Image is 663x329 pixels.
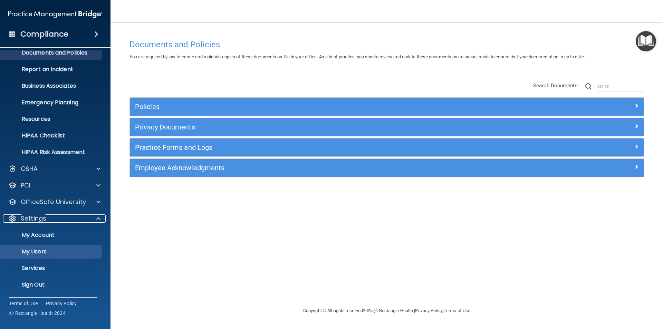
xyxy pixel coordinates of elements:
h5: Employee Acknowledgments [135,164,510,172]
iframe: Drift Widget Chat Controller [544,280,655,308]
p: PCI [21,181,30,190]
p: Business Associates [4,83,99,89]
span: Search Documents: [533,83,579,89]
a: OSHA [8,165,100,173]
img: PMB logo [8,7,102,21]
p: OfficeSafe University [21,198,86,206]
p: Services [4,265,99,272]
p: HIPAA Checklist [4,132,99,139]
a: PCI [8,181,100,190]
a: Practice Forms and Logs [135,142,638,153]
a: Terms of Use [444,308,470,313]
h5: Practice Forms and Logs [135,144,510,151]
a: OfficeSafe University [8,198,100,206]
p: Emergency Planning [4,99,99,106]
h5: Privacy Documents [135,123,510,131]
p: My Users [4,248,99,255]
a: Privacy Policy [415,308,442,313]
p: Documents and Policies [4,49,99,56]
div: Copyright © All rights reserved 2025 @ Rectangle Health | | [261,300,513,322]
h5: Policies [135,103,510,110]
img: ic-search.3b580494.png [585,83,592,89]
p: Sign Out [4,281,99,288]
input: Search [597,81,644,91]
h4: Documents and Policies [129,40,644,49]
a: Privacy Policy [46,300,77,307]
h4: Compliance [20,29,68,39]
a: Employee Acknowledgments [135,162,638,173]
p: My Account [4,232,99,239]
a: Terms of Use [9,300,38,307]
p: OSHA [21,165,38,173]
p: Resources [4,116,99,123]
a: Policies [135,101,638,112]
p: Settings [21,214,46,223]
a: Settings [8,214,100,223]
span: You are required by law to create and maintain copies of these documents on file in your office. ... [129,54,585,59]
span: Ⓒ Rectangle Health 2024 [9,310,66,317]
p: HIPAA Risk Assessment [4,149,99,156]
a: Privacy Documents [135,122,638,133]
button: Open Resource Center [636,31,656,51]
p: Report an Incident [4,66,99,73]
